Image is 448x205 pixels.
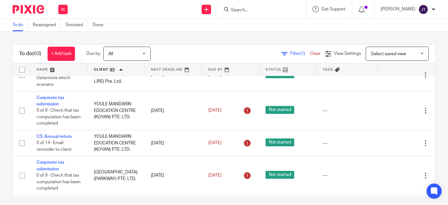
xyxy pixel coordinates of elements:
span: Get Support [321,7,346,11]
span: Not started [266,171,294,179]
span: 0 of 9 · Check that tax computation has been completed [37,173,81,190]
span: Filter [290,51,310,56]
td: YOULE MANDARIN EDUCATION CENTRE (KOVAN) PTE. LTD. [88,91,145,130]
span: [DATE] [208,73,221,77]
a: Snoozed [66,19,88,31]
td: YOULE MANDARIN EDUCATION CENTRE (KOVAN) PTE. LTD. [88,130,145,156]
input: Search [230,8,287,13]
td: [GEOGRAPHIC_DATA] (PARKWAY) PTE. LTD. [88,156,145,195]
a: + Add task [48,47,75,61]
span: All [108,52,113,56]
span: Tags [323,68,333,71]
span: Not started [266,138,294,146]
a: Done [93,19,108,31]
div: --- [323,172,371,179]
span: (1) [300,51,305,56]
a: Clear [310,51,320,56]
span: View Settings [334,51,361,56]
p: [PERSON_NAME] [381,6,415,12]
a: Corporate tax submission [37,96,64,106]
span: [DATE] [208,108,221,113]
a: Corporate tax submission [37,160,64,171]
a: Reassigned [33,19,61,31]
span: [DATE] [208,141,221,145]
span: (63) [32,51,41,56]
span: 2 of 14 · Check Client: Determine which scenario [37,69,79,87]
span: Not started [266,106,294,114]
span: 0 of 9 · Check that tax computation has been completed [37,108,81,126]
div: --- [323,140,371,146]
span: [DATE] [208,173,221,178]
p: Due by [86,50,100,57]
a: To do [13,19,28,31]
a: CS: Annual return [37,134,72,139]
h1: To do [19,50,41,57]
div: --- [323,108,371,114]
span: Select saved view [371,52,406,56]
span: 0 of 14 · Email reminder to client [37,141,72,152]
td: [DATE] [145,91,202,130]
img: Pixie [13,5,44,14]
td: [DATE] [145,156,202,195]
td: [DATE] [145,130,202,156]
img: svg%3E [418,4,428,15]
